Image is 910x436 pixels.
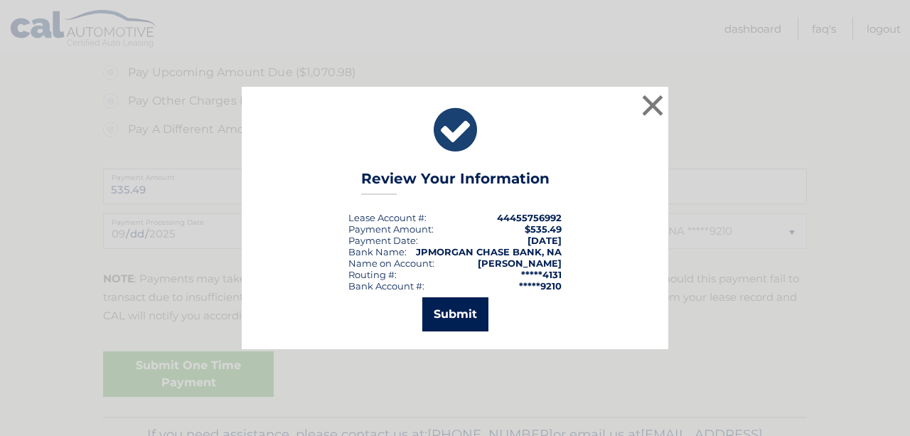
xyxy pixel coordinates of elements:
strong: JPMORGAN CHASE BANK, NA [416,246,562,257]
div: Bank Name: [348,246,407,257]
div: : [348,235,418,246]
h3: Review Your Information [361,170,550,195]
div: Bank Account #: [348,280,424,292]
div: Lease Account #: [348,212,427,223]
button: Submit [422,297,488,331]
strong: [PERSON_NAME] [478,257,562,269]
div: Name on Account: [348,257,434,269]
span: [DATE] [528,235,562,246]
span: $535.49 [525,223,562,235]
span: Payment Date [348,235,416,246]
strong: 44455756992 [497,212,562,223]
div: Routing #: [348,269,397,280]
div: Payment Amount: [348,223,434,235]
button: × [638,91,667,119]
